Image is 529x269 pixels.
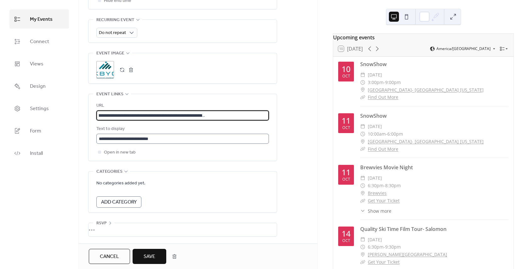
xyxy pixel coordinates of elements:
button: Add Category [96,196,141,208]
span: 6:30pm [368,243,384,251]
a: [GEOGRAPHIC_DATA]- [GEOGRAPHIC_DATA] [US_STATE] [368,86,484,94]
div: 11 [342,168,350,176]
div: ​ [360,243,365,251]
div: 11 [342,117,350,125]
button: Save [133,249,166,264]
div: 14 [342,230,350,238]
span: Event links [96,91,123,98]
span: Install [30,149,43,158]
div: ​ [360,182,365,189]
span: 6:30pm [368,182,384,189]
a: Connect [9,32,69,51]
a: Form [9,121,69,140]
span: 9:30pm [385,243,401,251]
span: [DATE] [368,123,382,130]
a: Brewvies [368,189,387,197]
div: ​ [360,130,365,138]
div: Oct [342,74,350,78]
div: Oct [342,239,350,243]
span: 3:00pm [368,79,384,86]
div: ​ [360,145,365,153]
span: Design [30,81,46,91]
span: Cancel [100,253,119,261]
span: 9:00pm [385,79,401,86]
div: ​ [360,189,365,197]
div: Oct [342,177,350,182]
span: RSVP [96,220,107,227]
div: ​ [360,86,365,94]
span: - [386,130,387,138]
a: Brewvies Movie Night [360,164,413,171]
a: Get Your Ticket [368,198,400,204]
div: ​ [360,79,365,86]
a: SnowShow [360,112,387,119]
a: Find Out More [368,94,398,100]
span: [DATE] [368,174,382,182]
div: ••• [88,223,277,236]
span: No categories added yet. [96,180,145,187]
div: ​ [360,208,365,214]
span: 10:00am [368,130,386,138]
span: - [384,243,385,251]
span: Open in new tab [104,149,136,156]
span: Recurring event [96,16,134,24]
span: Form [30,126,41,136]
a: Install [9,143,69,163]
a: My Events [9,9,69,29]
div: ​ [360,93,365,101]
span: America/[GEOGRAPHIC_DATA] [436,47,491,51]
span: My Events [30,14,53,24]
div: URL [96,102,268,109]
a: Find Out More [368,146,398,152]
div: ​ [360,138,365,145]
span: [DATE] [368,236,382,244]
div: Oct [342,126,350,130]
a: Quality Ski Time Film Tour- Salomon [360,226,447,233]
span: [DATE] [368,71,382,79]
div: ​ [360,251,365,258]
div: ; [96,61,114,79]
a: [PERSON_NAME][GEOGRAPHIC_DATA] [368,251,447,258]
a: Get Your Ticket [368,259,400,265]
span: 8:30pm [385,182,401,189]
div: Text to display [96,125,268,133]
span: - [384,79,385,86]
span: Connect [30,37,49,47]
div: Upcoming events [333,34,514,41]
div: ​ [360,197,365,205]
button: Cancel [89,249,130,264]
span: Categories [96,168,122,176]
div: 10 [342,65,350,73]
span: Settings [30,104,49,114]
span: - [384,182,385,189]
div: ​ [360,258,365,266]
div: ​ [360,123,365,130]
div: ​ [360,71,365,79]
div: ​ [360,174,365,182]
a: [GEOGRAPHIC_DATA]- [GEOGRAPHIC_DATA] [US_STATE] [368,138,484,145]
span: Save [144,253,155,261]
span: Do not repeat [99,29,126,37]
a: Design [9,76,69,96]
a: Settings [9,99,69,118]
button: ​Show more [360,208,391,214]
span: Add Category [101,199,137,206]
span: 6:00pm [387,130,403,138]
span: Show more [368,208,391,214]
span: Views [30,59,43,69]
div: ​ [360,236,365,244]
a: Views [9,54,69,73]
span: Event image [96,50,124,57]
a: SnowShow [360,61,387,68]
